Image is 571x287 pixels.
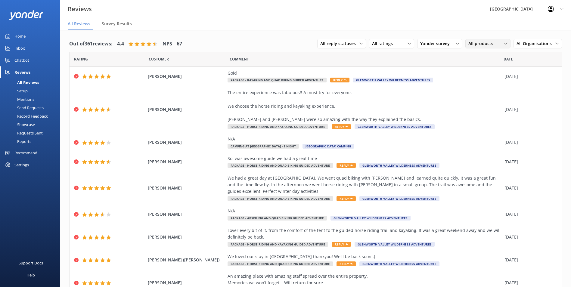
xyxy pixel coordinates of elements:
span: Package - Horse Riding and Quad Biking Guided Adventure [228,261,333,266]
div: Record Feedback [4,112,48,120]
span: [PERSON_NAME] [148,139,225,146]
a: Reports [4,137,60,146]
img: yonder-white-logo.png [9,10,44,20]
h3: Reviews [68,4,92,14]
div: [DATE] [504,257,554,263]
div: We had a great day at [GEOGRAPHIC_DATA]. We went quad biking with [PERSON_NAME] and learned quite... [228,175,501,195]
span: Camping at [GEOGRAPHIC_DATA] - 1 night [228,144,299,149]
span: Reply [337,261,356,266]
span: [PERSON_NAME] [148,185,225,191]
span: Reply [330,78,349,82]
a: Send Requests [4,103,60,112]
span: Glenworth Valley Wilderness Adventures [355,124,435,129]
div: [DATE] [504,211,554,218]
span: All reply statuses [320,40,359,47]
div: Recommend [14,147,37,159]
span: Package - Horse Riding and Quad Biking Guided Adventure [228,163,333,168]
span: Survey Results [102,21,132,27]
a: Requests Sent [4,129,60,137]
div: Reports [4,137,31,146]
div: N/A [228,136,501,142]
div: [DATE] [504,106,554,113]
div: [DATE] [504,73,554,80]
div: We loved our stay in [GEOGRAPHIC_DATA] thankyou! We'll be back soon :) [228,253,501,260]
div: Goid [228,70,501,76]
div: Home [14,30,26,42]
span: Reply [332,242,351,247]
span: [GEOGRAPHIC_DATA] Camping [303,144,354,149]
div: Lover every bit of it, from the comfort of the tent to the guided horse riding trail and kayaking... [228,227,501,241]
div: Sol was awesome guide we had a great time [228,155,501,162]
div: Send Requests [4,103,44,112]
span: Yonder survey [420,40,453,47]
span: Glenworth Valley Wilderness Adventures [359,196,439,201]
span: Date [149,56,169,62]
h4: NPS [163,40,172,48]
a: Record Feedback [4,112,60,120]
div: Inbox [14,42,25,54]
span: All Organisations [517,40,555,47]
span: Package - Abseiling and Quad Biking Guided Adventure [228,216,327,221]
h4: Out of 361 reviews: [69,40,113,48]
div: Support Docs [19,257,43,269]
div: Setup [4,87,28,95]
span: All ratings [372,40,396,47]
a: All Reviews [4,78,60,87]
span: Package - Horse Riding and Quad Biking Guided Adventure [228,196,333,201]
span: [PERSON_NAME] [148,159,225,165]
span: Glenworth Valley Wilderness Adventures [353,78,433,82]
span: Glenworth Valley Wilderness Adventures [355,242,435,247]
div: Chatbot [14,54,29,66]
div: An amazing place with amazing staff spread over the entire property. Memories we won’t forget… Wi... [228,273,501,286]
span: Reply [337,163,356,168]
span: Date [74,56,88,62]
div: N/A [228,208,501,214]
div: Reviews [14,66,30,78]
a: Showcase [4,120,60,129]
span: Package - Horse Riding and Kayaking Guided Adventure [228,242,328,247]
span: [PERSON_NAME] ([PERSON_NAME]) [148,257,225,263]
span: Glenworth Valley Wilderness Adventures [359,261,439,266]
span: [PERSON_NAME] [148,106,225,113]
span: Glenworth Valley Wilderness Adventures [330,216,411,221]
div: [DATE] [504,139,554,146]
span: Reply [332,124,351,129]
div: [DATE] [504,279,554,286]
div: Mentions [4,95,34,103]
span: Date [504,56,513,62]
h4: 67 [177,40,182,48]
span: [PERSON_NAME] [148,211,225,218]
span: Glenworth Valley Wilderness Adventures [359,163,439,168]
span: All Reviews [68,21,90,27]
div: Requests Sent [4,129,43,137]
div: The entire experience was fabulous!! A must try for everyone. We choose the horse riding and kaya... [228,89,501,123]
span: Question [230,56,249,62]
span: All products [468,40,497,47]
h4: 4.4 [117,40,124,48]
span: Package - Kayaking and Quad Biking Guided Adventure [228,78,327,82]
div: [DATE] [504,185,554,191]
div: [DATE] [504,159,554,165]
div: Showcase [4,120,35,129]
span: [PERSON_NAME] [148,73,225,80]
span: Reply [337,196,356,201]
div: [DATE] [504,234,554,240]
span: [PERSON_NAME] [148,234,225,240]
span: Package - Horse Riding and Kayaking Guided Adventure [228,124,328,129]
div: All Reviews [4,78,39,87]
a: Mentions [4,95,60,103]
span: [PERSON_NAME] [148,279,225,286]
div: Settings [14,159,29,171]
div: Help [26,269,35,281]
a: Setup [4,87,60,95]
